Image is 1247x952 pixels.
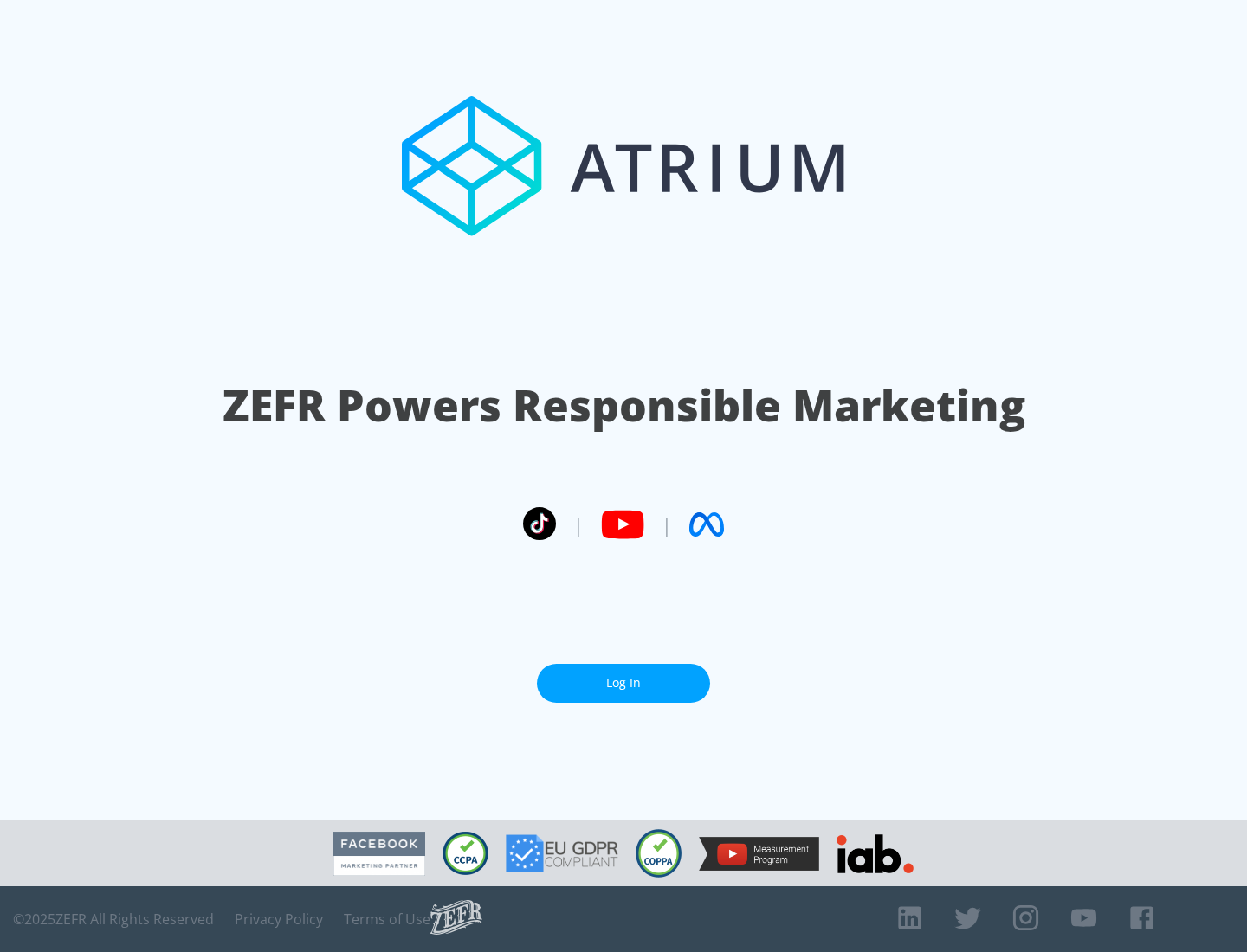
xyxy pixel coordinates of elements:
img: CCPA Compliant [443,832,488,875]
img: GDPR Compliant [506,834,618,872]
img: YouTube Measurement Program [699,837,819,871]
span: © 2025 ZEFR All Rights Reserved [13,910,214,928]
img: COPPA Compliant [636,829,682,878]
img: IAB [837,834,914,873]
a: Log In [537,664,710,703]
span: | [573,511,584,537]
img: Facebook Marketing Partner [333,832,425,876]
a: Terms of Use [344,910,430,928]
a: Privacy Policy [235,910,323,928]
span: | [662,511,672,537]
h1: ZEFR Powers Responsible Marketing [223,376,1025,435]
